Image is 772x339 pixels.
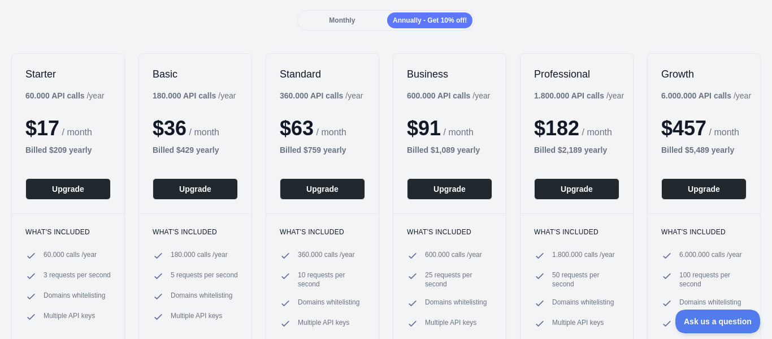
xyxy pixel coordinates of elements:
span: 10 requests per second [298,271,365,289]
span: 600.000 calls / year [425,250,482,261]
span: 6.000.000 calls / year [679,250,742,261]
span: 100 requests per second [679,271,747,289]
iframe: Toggle Customer Support [675,310,761,333]
span: 25 requests per second [425,271,492,289]
span: 50 requests per second [552,271,619,289]
span: 1.800.000 calls / year [552,250,615,261]
span: 360.000 calls / year [298,250,355,261]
